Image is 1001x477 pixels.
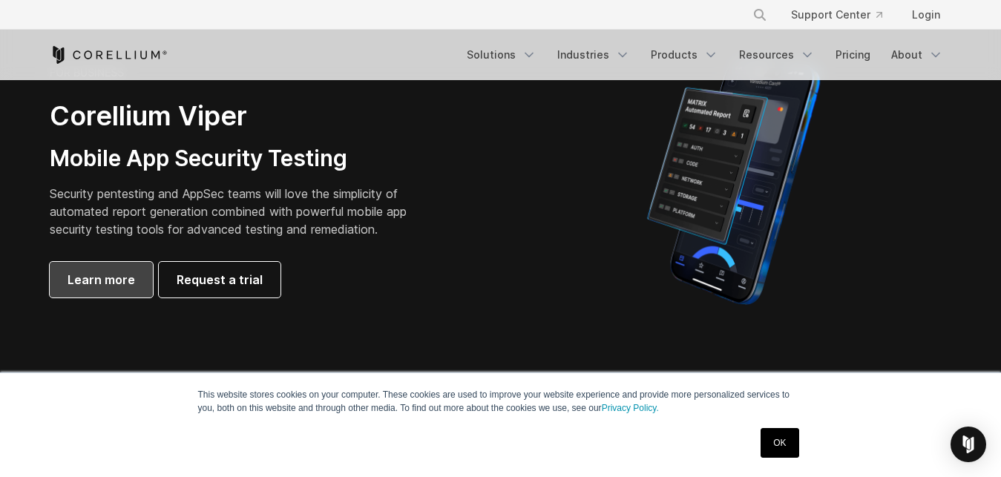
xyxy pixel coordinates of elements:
a: OK [761,428,798,458]
img: Corellium MATRIX automated report on iPhone showing app vulnerability test results across securit... [622,52,845,312]
a: Resources [730,42,824,68]
h2: Corellium Viper [50,99,430,133]
span: Request a trial [177,271,263,289]
button: Search [746,1,773,28]
a: Learn more [50,262,153,297]
a: About [882,42,952,68]
div: Navigation Menu [735,1,952,28]
a: Login [900,1,952,28]
p: This website stores cookies on your computer. These cookies are used to improve your website expe... [198,388,804,415]
a: Industries [548,42,639,68]
div: Navigation Menu [458,42,952,68]
p: Security pentesting and AppSec teams will love the simplicity of automated report generation comb... [50,185,430,238]
div: Open Intercom Messenger [951,427,986,462]
a: Solutions [458,42,545,68]
a: Pricing [827,42,879,68]
a: Products [642,42,727,68]
h3: Mobile App Security Testing [50,145,430,173]
a: Corellium Home [50,46,168,64]
a: Request a trial [159,262,280,297]
a: Privacy Policy. [602,403,659,413]
span: Learn more [68,271,135,289]
a: Support Center [779,1,894,28]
